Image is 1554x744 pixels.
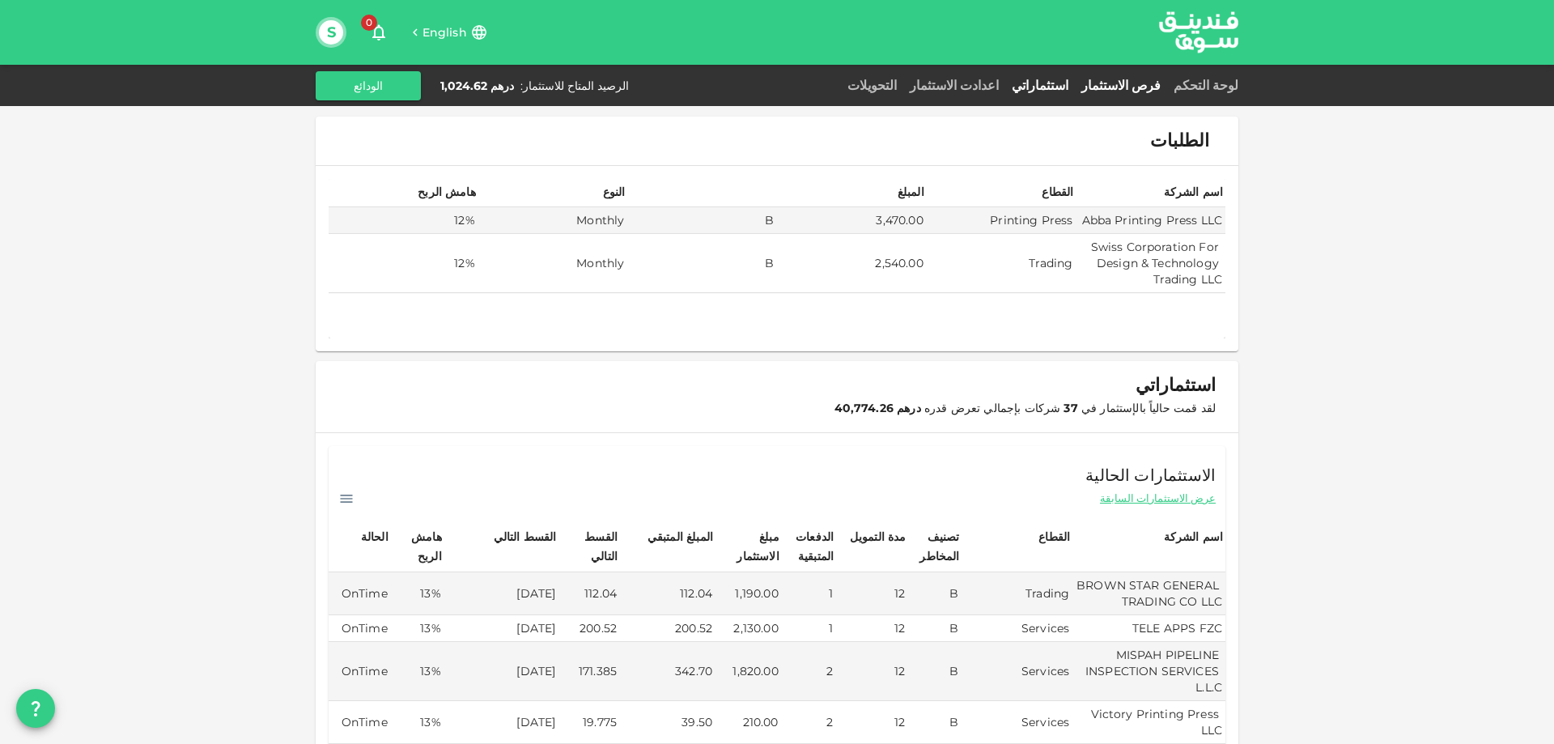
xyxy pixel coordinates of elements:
div: النوع [584,182,625,202]
td: Abba Printing Press LLC [1076,207,1225,234]
td: Services [962,701,1073,744]
td: OnTime [329,701,391,744]
td: Swiss Corporation For Design & Technology Trading LLC [1076,234,1225,293]
div: تصنيف المخاطر [911,527,959,566]
td: 13% [391,615,444,642]
span: عرض الاستثمارات السابقة [1100,491,1216,506]
td: Services [962,642,1073,701]
td: 200.52 [620,615,715,642]
div: درهم 1,024.62 [440,78,514,94]
td: 19.775 [558,701,620,744]
div: اسم الشركة [1164,182,1224,202]
td: 112.04 [620,572,715,615]
td: [DATE] [444,572,559,615]
a: اعدادت الاستثمار [903,78,1005,93]
div: القسط التالي [494,527,557,546]
td: Printing Press [927,207,1076,234]
span: 0 [361,15,377,31]
a: logo [1159,1,1238,63]
button: S [319,20,343,45]
div: الرصيد المتاح للاستثمار : [520,78,629,94]
button: الودائع [316,71,421,100]
a: استثماراتي [1005,78,1075,93]
td: Trading [927,234,1076,293]
span: الاستثمارات الحالية [1085,462,1216,488]
td: [DATE] [444,642,559,701]
td: 1,820.00 [715,642,782,701]
div: الدفعات المتبقية [784,527,834,566]
div: الحالة [348,527,388,546]
td: MISPAH PIPELINE INSPECTION SERVICES L.L.C [1072,642,1225,701]
td: 342.70 [620,642,715,701]
td: 112.04 [558,572,620,615]
div: مدة التمويل [850,527,906,546]
div: هامش الربح [393,527,442,566]
div: المبلغ [884,182,924,202]
td: 1 [782,615,837,642]
td: 13% [391,701,444,744]
td: OnTime [329,572,391,615]
td: Services [962,615,1073,642]
td: 200.52 [558,615,620,642]
td: B [908,642,962,701]
td: B [908,615,962,642]
td: 12 [836,572,908,615]
div: اسم الشركة [1164,527,1224,546]
div: هامش الربح [418,182,476,202]
td: 12 [836,642,908,701]
td: OnTime [329,642,391,701]
div: القسط التالي [561,527,618,566]
td: [DATE] [444,615,559,642]
td: 12% [329,234,478,293]
td: B [908,572,962,615]
td: 2,130.00 [715,615,782,642]
button: 0 [363,16,395,49]
td: 171.385 [558,642,620,701]
td: TELE APPS FZC [1072,615,1225,642]
td: 3,470.00 [777,207,927,234]
div: المبلغ المتبقي [647,527,713,546]
div: القطاع [1033,182,1073,202]
span: الطلبات [1150,130,1209,152]
td: 12 [836,701,908,744]
strong: درهم 40,774.26 [834,401,921,415]
td: B [908,701,962,744]
td: 39.50 [620,701,715,744]
td: B [627,234,777,293]
td: 13% [391,572,444,615]
td: Monthly [478,207,628,234]
td: [DATE] [444,701,559,744]
td: Victory Printing Press LLC [1072,701,1225,744]
td: Trading [962,572,1073,615]
div: القطاع [1030,527,1070,546]
button: question [16,689,55,728]
td: 210.00 [715,701,782,744]
td: 1,190.00 [715,572,782,615]
strong: 37 [1064,401,1077,415]
img: logo [1138,1,1259,63]
td: 1 [782,572,837,615]
td: 13% [391,642,444,701]
td: 12% [329,207,478,234]
div: مبلغ الاستثمار [718,527,779,566]
td: BROWN STAR GENERAL TRADING CO LLC [1072,572,1225,615]
td: Monthly [478,234,628,293]
td: 2 [782,642,837,701]
td: 2,540.00 [777,234,927,293]
span: استثماراتي [1136,374,1216,397]
span: English [422,25,467,40]
td: B [627,207,777,234]
a: فرص الاستثمار [1075,78,1167,93]
span: لقد قمت حالياً بالإستثمار في شركات بإجمالي تعرض قدره [834,401,1216,415]
td: 12 [836,615,908,642]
